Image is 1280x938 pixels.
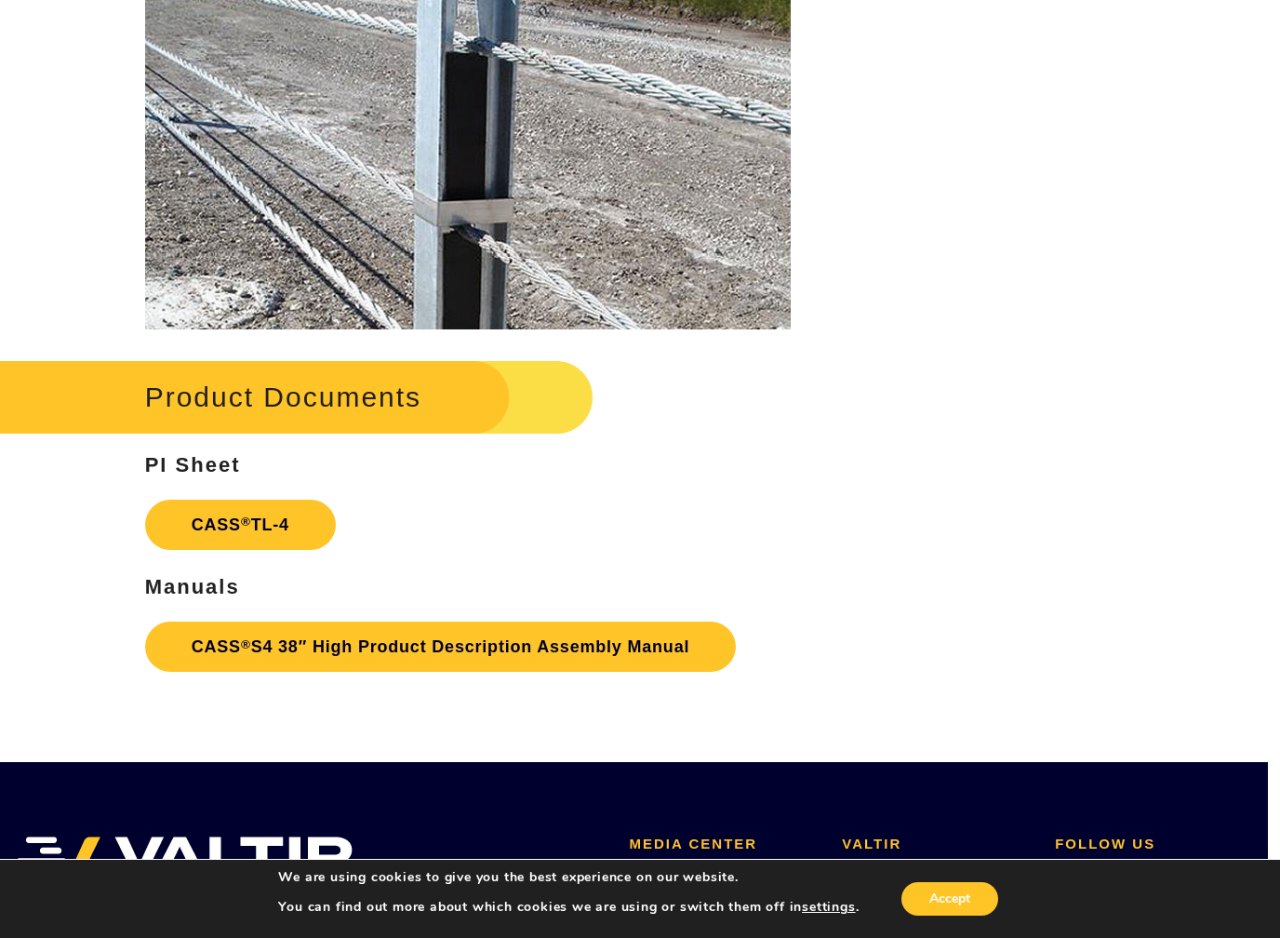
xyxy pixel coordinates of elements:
[145,575,240,598] strong: Manuals
[630,837,815,852] h2: MEDIA CENTER
[278,899,859,916] p: You can find out more about which cookies we are using or switch them off in .
[16,837,353,883] img: VALTIR
[1055,837,1240,852] h2: FOLLOW US
[241,637,251,651] sup: ®
[802,899,855,916] button: settings
[901,882,998,916] button: Accept
[241,515,251,529] sup: ®
[145,500,336,550] a: CASS®TL-4
[278,869,859,886] p: We are using cookies to give you the best experience on our website.
[145,453,241,476] strong: PI Sheet
[842,837,1027,852] h2: VALTIR
[145,622,737,672] a: CASS®S4 38″ High Product Description Assembly Manual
